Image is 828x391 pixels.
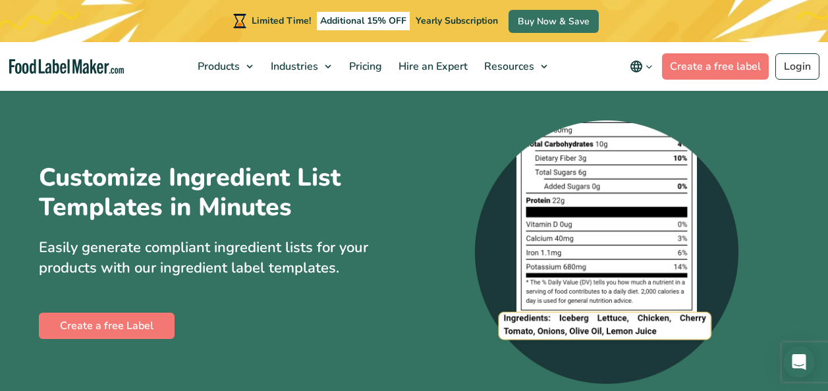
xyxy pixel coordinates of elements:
a: Resources [476,42,554,91]
span: Hire an Expert [395,59,469,74]
div: Open Intercom Messenger [783,346,815,378]
a: Create a free Label [39,313,175,339]
a: Hire an Expert [391,42,473,91]
span: Industries [267,59,319,74]
span: Resources [480,59,536,74]
a: Create a free label [662,53,769,80]
h1: Customize Ingredient List Templates in Minutes [39,163,342,222]
a: Buy Now & Save [509,10,599,33]
span: Additional 15% OFF [317,12,410,30]
span: Yearly Subscription [416,14,498,27]
span: Pricing [345,59,383,74]
span: Products [194,59,241,74]
p: Easily generate compliant ingredient lists for your products with our ingredient label templates. [39,238,404,278]
a: Industries [263,42,338,91]
a: Pricing [341,42,387,91]
span: Limited Time! [252,14,311,27]
a: Products [190,42,260,91]
a: Login [775,53,819,80]
img: A zoomed-in screenshot of an ingredient list at the bottom of a nutrition label. [475,120,738,384]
